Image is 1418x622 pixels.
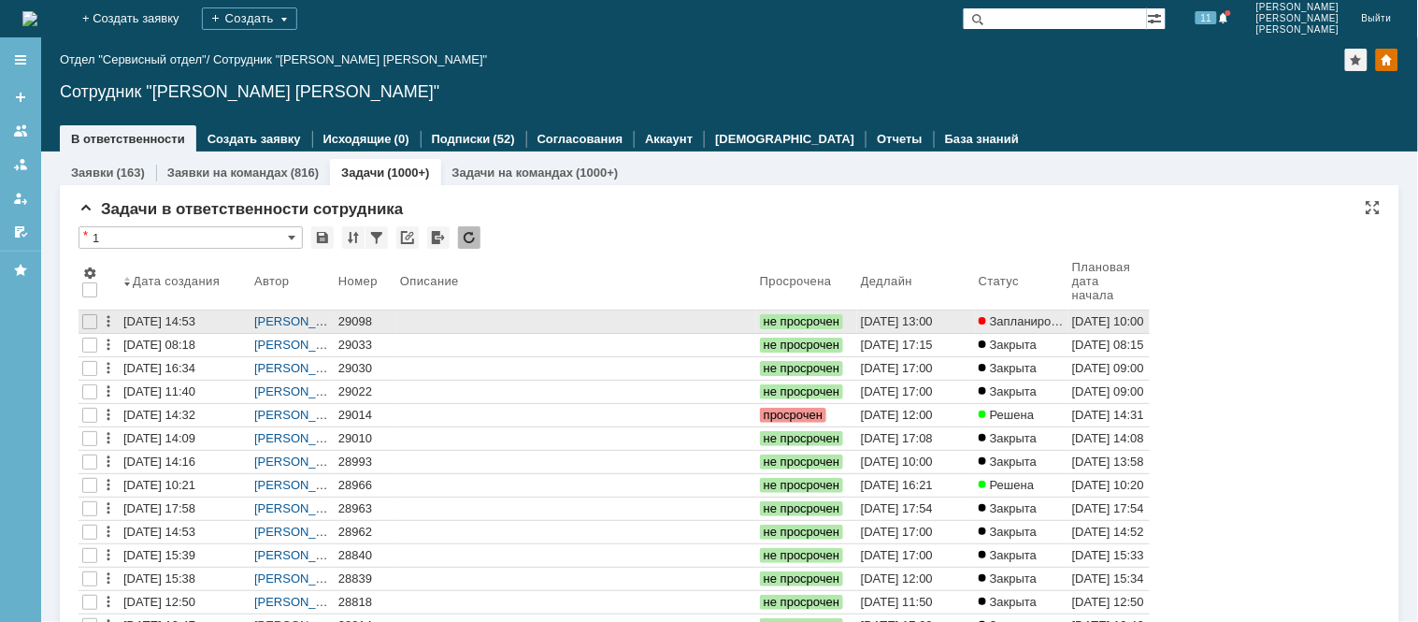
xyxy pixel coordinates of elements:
a: не просрочен [756,498,857,520]
a: Решена [975,404,1068,427]
a: Закрыта [975,568,1068,590]
a: Перейти на домашнюю страницу [22,11,37,26]
div: [DATE] 13:00 [861,314,933,328]
a: [DATE] 17:54 [1068,498,1150,520]
a: [DATE] 10:00 [857,451,975,473]
th: Просрочена [756,256,857,311]
div: Действия [101,548,116,563]
a: 28966 [335,474,396,497]
a: [DATE] 13:00 [857,311,975,333]
span: Расширенный поиск [1147,8,1166,26]
a: Заявки на командах [167,166,288,180]
a: не просрочен [756,427,857,450]
div: (163) [116,166,144,180]
div: На всю страницу [1366,200,1381,215]
span: не просрочен [760,384,843,399]
div: Создать [202,7,297,30]
a: [DATE] 12:50 [120,591,251,614]
div: Автор [254,274,291,288]
div: [DATE] 15:38 [123,571,195,586]
div: [DATE] 12:00 [861,408,933,422]
span: не просрочен [760,431,843,446]
div: Дедлайн [861,274,915,288]
span: Запланирована [979,314,1078,328]
a: [PERSON_NAME] [254,478,354,492]
div: Обновлять список [458,226,480,249]
a: [DATE] 15:34 [1068,568,1150,590]
div: Сохранить вид [311,226,334,249]
a: [DATE] 12:00 [857,568,975,590]
span: [PERSON_NAME] [1256,13,1339,24]
span: не просрочен [760,595,843,610]
div: Экспорт списка [427,226,450,249]
a: Решена [975,474,1068,497]
a: Заявки [71,166,113,180]
span: не просрочен [760,455,843,470]
a: Закрыта [975,381,1068,403]
a: не просрочен [756,451,857,473]
a: [DATE] 14:16 [120,451,251,473]
div: Просрочена [760,274,834,288]
a: 29030 [335,357,396,380]
div: (1000+) [576,166,618,180]
a: Закрыта [975,451,1068,473]
a: Задачи на командах [452,166,574,180]
a: не просрочен [756,568,857,590]
div: 29030 [338,361,393,376]
div: [DATE] 12:50 [123,595,195,609]
span: не просрочен [760,525,843,540]
span: Настройки [82,266,97,281]
a: Подписки [432,132,491,146]
a: Запланирована [975,311,1068,333]
a: [DATE] 14:08 [1068,427,1150,450]
th: Дедлайн [857,256,975,311]
div: Действия [101,431,116,446]
div: Фильтрация... [365,226,388,249]
div: Действия [101,595,116,610]
div: Статус [979,274,1020,288]
div: [DATE] 17:08 [861,431,933,445]
div: 28993 [338,455,393,470]
a: [DATE] 17:00 [857,521,975,543]
span: Закрыта [979,431,1037,445]
div: [DATE] 14:31 [1072,408,1144,422]
a: [DATE] 11:50 [857,591,975,614]
div: [DATE] 12:50 [1072,595,1144,609]
th: Автор [251,256,335,311]
div: Действия [101,314,116,329]
div: 29033 [338,338,393,353]
div: 28962 [338,525,393,540]
a: [DATE] 16:21 [857,474,975,497]
span: не просрочен [760,314,843,329]
div: [DATE] 08:18 [123,338,195,352]
div: [DATE] 10:20 [1072,478,1144,492]
th: Дата создания [120,256,251,311]
div: [DATE] 17:00 [861,525,933,539]
a: 28839 [335,568,396,590]
a: [DATE] 15:33 [1068,544,1150,567]
div: Действия [101,384,116,399]
div: Изменить домашнюю страницу [1376,49,1398,71]
div: [DATE] 14:08 [1072,431,1144,445]
span: Задачи в ответственности сотрудника [79,200,404,218]
div: 28966 [338,478,393,493]
a: не просрочен [756,591,857,614]
div: Скопировать ссылку на список [396,226,419,249]
div: 28818 [338,595,393,610]
a: Заявки в моей ответственности [6,150,36,180]
div: [DATE] 10:21 [123,478,195,492]
span: просрочен [760,408,826,423]
div: Номер [338,274,378,288]
span: Закрыта [979,384,1037,398]
a: Задачи [341,166,384,180]
span: [PERSON_NAME] [1256,24,1339,36]
div: Сортировка... [342,226,365,249]
div: 29010 [338,431,393,446]
a: [DATE] 17:58 [120,498,251,520]
div: [DATE] 14:53 [123,525,195,539]
a: [PERSON_NAME] [PERSON_NAME] [254,548,358,577]
div: [DATE] 13:58 [1072,455,1144,469]
span: Закрыта [979,361,1037,375]
div: [DATE] 12:00 [861,571,933,586]
a: [PERSON_NAME] [254,571,354,586]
